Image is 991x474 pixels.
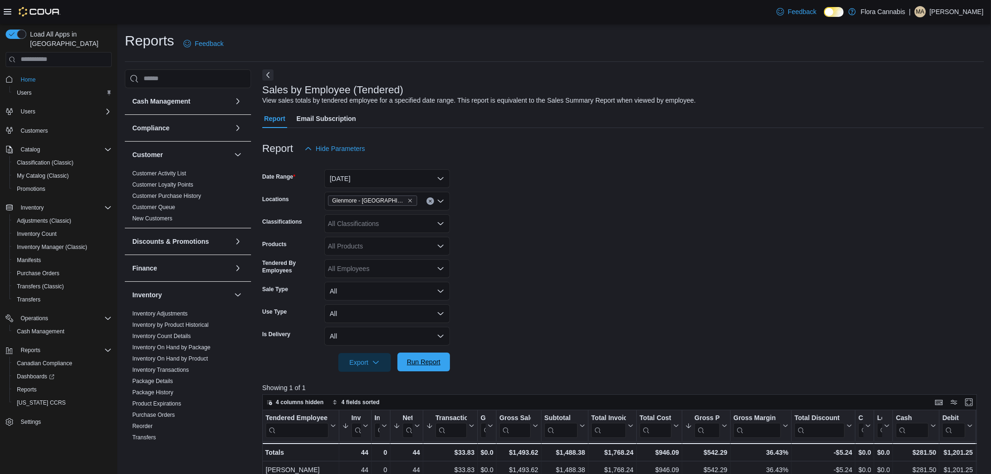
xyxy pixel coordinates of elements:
[877,414,890,437] button: Loyalty Redemptions
[132,367,189,373] a: Inventory Transactions
[544,447,585,458] div: $1,488.38
[9,370,115,383] a: Dashboards
[13,157,77,168] a: Classification (Classic)
[132,97,191,106] h3: Cash Management
[861,6,905,17] p: Flora Cannabis
[13,228,112,240] span: Inventory Count
[426,414,474,437] button: Transaction Average
[13,87,112,98] span: Users
[9,241,115,254] button: Inventory Manager (Classic)
[132,170,186,177] a: Customer Activity List
[499,414,531,422] div: Gross Sales
[232,122,244,134] button: Compliance
[132,333,191,339] a: Inventory Count Details
[232,289,244,301] button: Inventory
[733,414,781,422] div: Gross Margin
[132,322,209,328] a: Inventory by Product Historical
[132,411,175,419] span: Purchase Orders
[266,414,328,437] div: Tendered Employee
[232,263,244,274] button: Finance
[21,418,41,426] span: Settings
[13,157,112,168] span: Classification (Classic)
[132,263,230,273] button: Finance
[17,202,112,213] span: Inventory
[9,325,115,338] button: Cash Management
[324,327,450,346] button: All
[435,414,467,437] div: Transaction Average
[17,256,41,264] span: Manifests
[963,397,975,408] button: Enter fullscreen
[13,384,40,395] a: Reports
[733,414,781,437] div: Gross Margin
[374,414,387,437] button: Invoices Ref
[262,96,696,105] div: View sales totals by tendered employee for a specified date range. This report is equivalent to t...
[733,414,788,437] button: Gross Margin
[480,414,486,422] div: Gift Cards
[17,185,46,193] span: Promotions
[17,243,87,251] span: Inventory Manager (Classic)
[9,227,115,241] button: Inventory Count
[351,414,361,437] div: Invoices Sold
[2,312,115,325] button: Operations
[942,414,965,422] div: Debit
[17,416,112,428] span: Settings
[9,383,115,396] button: Reports
[909,6,911,17] p: |
[13,358,112,369] span: Canadian Compliance
[180,34,227,53] a: Feedback
[933,397,945,408] button: Keyboard shortcuts
[877,447,890,458] div: $0.00
[9,214,115,227] button: Adjustments (Classic)
[480,447,493,458] div: $0.00
[896,414,929,422] div: Cash
[262,259,320,274] label: Tendered By Employees
[342,414,368,437] button: Invoices Sold
[132,181,193,188] a: Customer Loyalty Points
[374,414,380,422] div: Invoices Ref
[262,196,289,203] label: Locations
[13,384,112,395] span: Reports
[351,414,361,422] div: Invoices Sold
[132,215,172,222] a: New Customers
[9,293,115,306] button: Transfers
[480,414,493,437] button: Gift Cards
[794,414,845,422] div: Total Discount
[316,144,365,153] span: Hide Parameters
[2,143,115,156] button: Catalog
[794,447,852,458] div: -$5.24
[13,255,112,266] span: Manifests
[132,193,201,199] a: Customer Purchase History
[17,172,69,180] span: My Catalog (Classic)
[132,366,189,374] span: Inventory Transactions
[794,414,845,437] div: Total Discount
[17,345,112,356] span: Reports
[544,414,578,422] div: Subtotal
[13,268,112,279] span: Purchase Orders
[132,123,169,133] h3: Compliance
[17,144,112,155] span: Catalog
[21,76,36,83] span: Home
[132,400,181,407] span: Product Expirations
[2,124,115,137] button: Customers
[13,215,75,226] a: Adjustments (Classic)
[132,378,173,384] a: Package Details
[773,2,820,21] a: Feedback
[17,283,64,290] span: Transfers (Classic)
[21,146,40,153] span: Catalog
[125,31,174,50] h1: Reports
[544,414,578,437] div: Subtotal
[344,353,385,372] span: Export
[591,414,633,437] button: Total Invoiced
[591,414,626,437] div: Total Invoiced
[403,414,412,437] div: Net Sold
[13,294,44,305] a: Transfers
[17,144,44,155] button: Catalog
[942,447,973,458] div: $1,201.25
[13,397,69,408] a: [US_STATE] CCRS
[426,447,474,458] div: $33.83
[480,414,486,437] div: Gift Card Sales
[17,360,72,367] span: Canadian Compliance
[276,399,324,406] span: 4 columns hidden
